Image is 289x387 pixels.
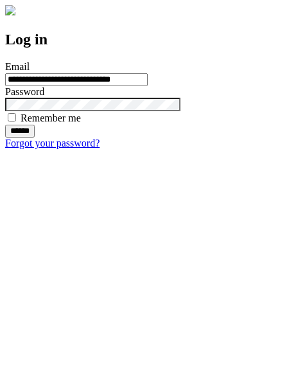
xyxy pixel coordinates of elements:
[5,61,30,72] label: Email
[5,5,15,15] img: logo-4e3dc11c47720685a147b03b5a06dd966a58ff35d612b21f08c02c0306f2b779.png
[5,86,44,97] label: Password
[5,138,100,148] a: Forgot your password?
[21,113,81,123] label: Remember me
[5,31,284,48] h2: Log in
